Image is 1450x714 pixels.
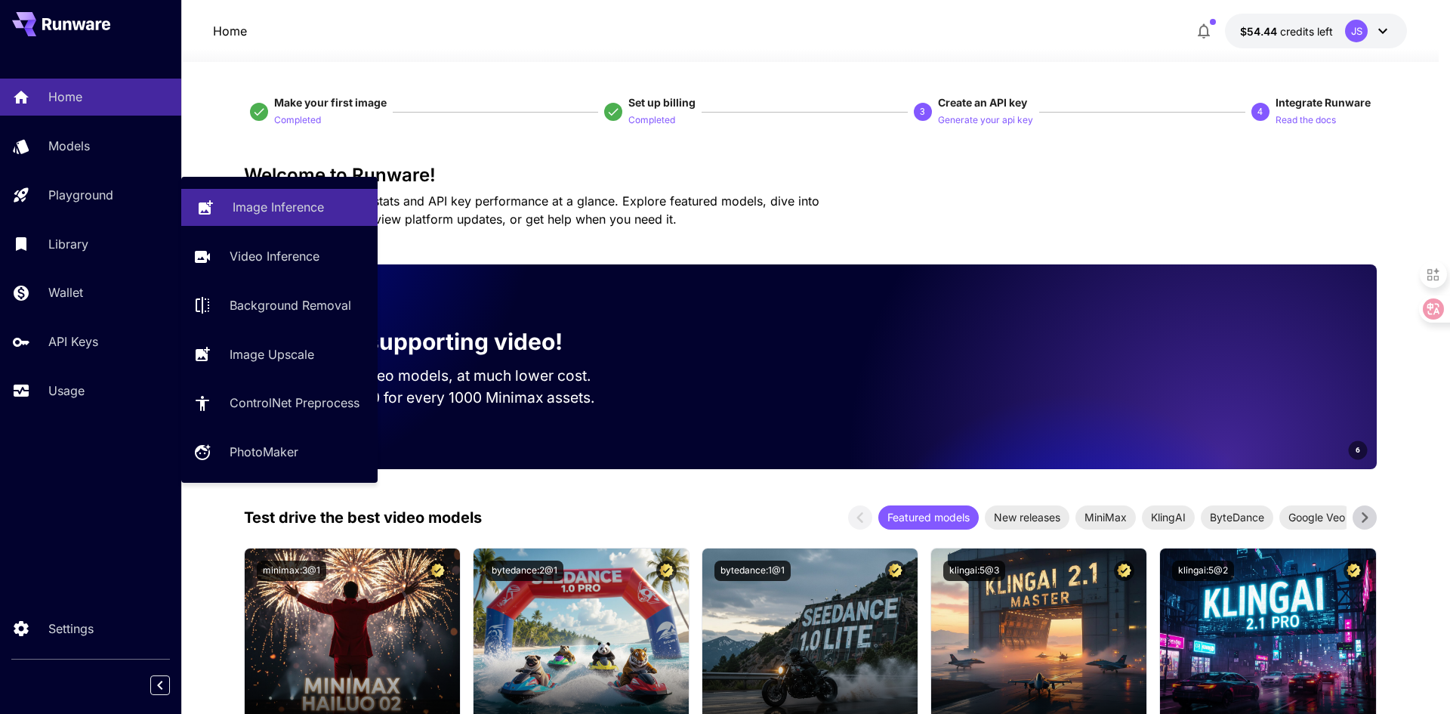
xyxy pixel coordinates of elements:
[1276,96,1371,109] span: Integrate Runware
[181,335,378,372] a: Image Upscale
[162,672,181,699] div: Collapse sidebar
[656,561,677,581] button: Certified Model – Vetted for best performance and includes a commercial license.
[48,137,90,155] p: Models
[181,434,378,471] a: PhotoMaker
[230,443,298,461] p: PhotoMaker
[48,235,88,253] p: Library
[1075,509,1136,525] span: MiniMax
[427,561,448,581] button: Certified Model – Vetted for best performance and includes a commercial license.
[230,345,314,363] p: Image Upscale
[486,561,563,581] button: bytedance:2@1
[268,365,620,387] p: Run the best video models, at much lower cost.
[310,325,563,359] p: Now supporting video!
[233,198,324,216] p: Image Inference
[920,105,925,119] p: 3
[1240,25,1280,38] span: $54.44
[938,113,1033,128] p: Generate your api key
[274,113,321,128] p: Completed
[257,561,326,581] button: minimax:3@1
[48,186,113,204] p: Playground
[181,385,378,422] a: ControlNet Preprocess
[1345,20,1368,42] div: JS
[48,88,82,106] p: Home
[943,561,1005,581] button: klingai:5@3
[1257,105,1263,119] p: 4
[1114,561,1134,581] button: Certified Model – Vetted for best performance and includes a commercial license.
[48,620,94,638] p: Settings
[628,113,675,128] p: Completed
[244,506,482,529] p: Test drive the best video models
[274,96,387,109] span: Make your first image
[1356,444,1360,456] span: 6
[268,387,620,409] p: Save up to $350 for every 1000 Minimax assets.
[181,287,378,324] a: Background Removal
[181,189,378,226] a: Image Inference
[1344,561,1364,581] button: Certified Model – Vetted for best performance and includes a commercial license.
[1280,25,1333,38] span: credits left
[48,382,85,400] p: Usage
[181,238,378,275] a: Video Inference
[213,22,247,40] nav: breadcrumb
[1172,561,1234,581] button: klingai:5@2
[938,96,1027,109] span: Create an API key
[244,165,1377,186] h3: Welcome to Runware!
[1240,23,1333,39] div: $54.4372
[628,96,696,109] span: Set up billing
[714,561,791,581] button: bytedance:1@1
[244,193,819,227] span: Check out your usage stats and API key performance at a glance. Explore featured models, dive int...
[48,283,83,301] p: Wallet
[150,675,170,695] button: Collapse sidebar
[1142,509,1195,525] span: KlingAI
[878,509,979,525] span: Featured models
[230,247,319,265] p: Video Inference
[1225,14,1407,48] button: $54.4372
[213,22,247,40] p: Home
[985,509,1069,525] span: New releases
[230,394,359,412] p: ControlNet Preprocess
[48,332,98,351] p: API Keys
[885,561,905,581] button: Certified Model – Vetted for best performance and includes a commercial license.
[1279,509,1354,525] span: Google Veo
[1201,509,1273,525] span: ByteDance
[1276,113,1336,128] p: Read the docs
[230,296,351,314] p: Background Removal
